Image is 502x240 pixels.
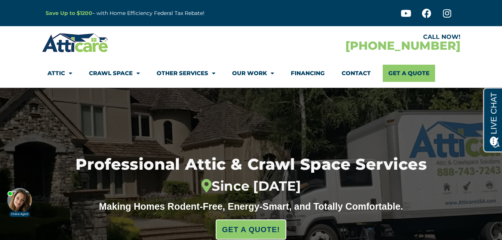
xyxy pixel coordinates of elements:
[47,65,455,82] nav: Menu
[232,65,274,82] a: Our Work
[46,10,92,16] a: Save Up to $1200
[383,65,435,82] a: Get A Quote
[39,157,463,194] h1: Professional Attic & Crawl Space Services
[39,178,463,194] div: Since [DATE]
[89,65,140,82] a: Crawl Space
[291,65,325,82] a: Financing
[4,173,45,218] iframe: Chat Invitation
[251,34,461,40] div: CALL NOW!
[342,65,371,82] a: Contact
[18,6,60,15] span: Opens a chat window
[85,201,418,212] div: Making Homes Rodent-Free, Energy-Smart, and Totally Comfortable.
[222,222,280,237] span: GET A QUOTE!
[46,9,288,18] p: – with Home Efficiency Federal Tax Rebate!
[216,219,286,240] a: GET A QUOTE!
[157,65,215,82] a: Other Services
[47,65,72,82] a: Attic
